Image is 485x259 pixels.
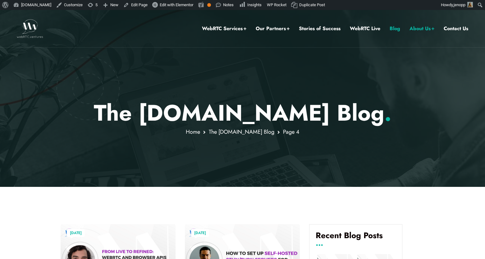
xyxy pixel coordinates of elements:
a: Stories of Success [299,25,341,33]
span: Edit with Elementor [160,2,193,7]
span: jenopp [454,2,465,7]
h4: Recent Blog Posts [316,231,396,245]
p: The [DOMAIN_NAME] Blog [61,99,424,126]
div: OK [207,3,211,7]
a: About Us [410,25,434,33]
a: WebRTC Live [350,25,380,33]
a: WebRTC Services [202,25,246,33]
span: . [384,97,391,129]
a: Home [186,128,200,136]
a: [DATE] [67,229,85,237]
a: Blog [390,25,400,33]
a: Our Partners [256,25,290,33]
span: Page 4 [283,128,300,136]
span: Insights [247,2,262,7]
a: Contact Us [444,25,468,33]
img: WebRTC.ventures [17,19,43,38]
a: [DATE] [191,229,209,237]
a: The [DOMAIN_NAME] Blog [209,128,274,136]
